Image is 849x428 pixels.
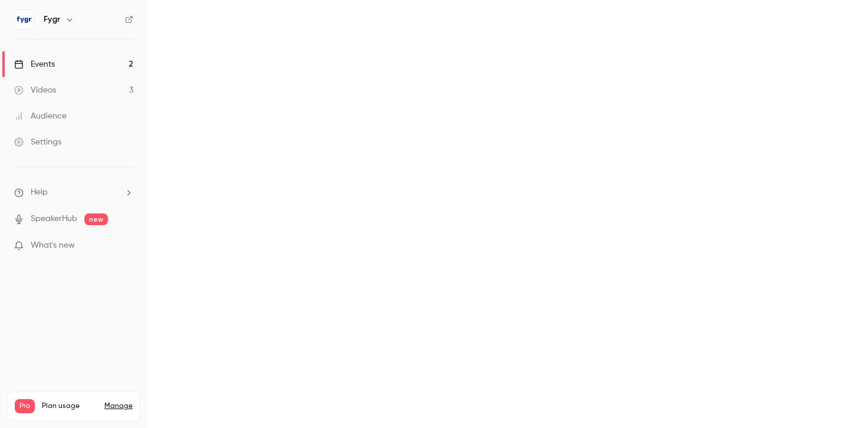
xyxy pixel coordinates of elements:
div: Events [14,58,55,70]
span: new [84,213,108,225]
div: Audience [14,110,67,122]
h6: Fygr [44,14,60,25]
span: What's new [31,239,75,252]
span: Pro [15,399,35,413]
div: Settings [14,136,61,148]
span: Plan usage [42,401,97,411]
span: Help [31,186,48,199]
a: Manage [104,401,133,411]
img: Fygr [15,10,34,29]
a: SpeakerHub [31,213,77,225]
li: help-dropdown-opener [14,186,133,199]
div: Videos [14,84,56,96]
